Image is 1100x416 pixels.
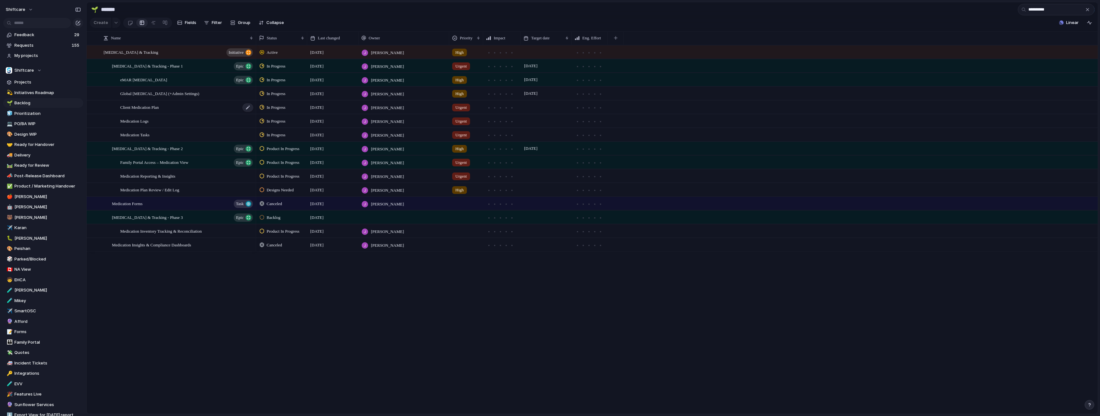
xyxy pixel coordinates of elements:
[3,223,83,233] a: ✈️Karan
[3,306,83,316] div: ✈️SmartOSC
[455,104,467,111] span: Urgent
[3,338,83,347] a: 👪Family Portal
[6,214,12,221] button: 🐻
[3,389,83,399] div: 🎉Features Live
[3,30,83,40] a: Feedback29
[6,266,12,273] button: 🇨🇦
[531,35,550,41] span: Target date
[3,275,83,285] div: 🧒EHCA
[3,285,83,295] a: 🧪[PERSON_NAME]
[212,20,222,26] span: Filter
[3,192,83,202] a: 🍎[PERSON_NAME]
[112,241,191,248] span: Medication Insights & Compliance Dashboards
[90,4,100,15] button: 🌱
[112,62,183,69] span: [MEDICAL_DATA] & Tracking - Phase 1
[3,202,83,212] a: 🤖[PERSON_NAME]
[267,132,286,138] span: In Progress
[1057,18,1081,28] button: Linear
[267,49,278,56] span: Active
[3,244,83,253] div: 🎨Peishan
[7,391,11,398] div: 🎉
[310,146,324,152] span: [DATE]
[14,141,81,148] span: Ready for Handover
[310,201,324,207] span: [DATE]
[371,173,404,180] span: [PERSON_NAME]
[522,90,539,97] span: [DATE]
[267,159,300,166] span: Product In Progress
[3,348,83,357] a: 💸Quotes
[7,349,11,356] div: 💸
[120,117,148,124] span: Medication Logs
[371,242,404,249] span: [PERSON_NAME]
[267,91,286,97] span: In Progress
[7,401,11,408] div: 🔮
[267,242,282,248] span: Canceled
[3,171,83,181] a: 📣Post-Release Dashboard
[14,277,81,283] span: EHCA
[6,183,12,189] button: ✅
[6,141,12,148] button: 🤝
[234,62,253,70] button: Epic
[236,62,244,71] span: Epic
[14,235,81,242] span: [PERSON_NAME]
[14,194,81,200] span: [PERSON_NAME]
[310,187,324,193] span: [DATE]
[7,339,11,346] div: 👪
[14,391,81,397] span: Features Live
[3,109,83,118] div: 🧊Prioritization
[371,132,404,139] span: [PERSON_NAME]
[371,160,404,166] span: [PERSON_NAME]
[3,265,83,274] div: 🇨🇦NA View
[14,402,81,408] span: Sunflower Services
[3,140,83,149] a: 🤝Ready for Handover
[3,358,83,368] div: 🚑Incident Tickets
[3,400,83,410] a: 🔮Sunflower Services
[201,18,224,28] button: Filter
[267,77,286,83] span: In Progress
[267,35,277,41] span: Status
[7,255,11,263] div: 🎲
[6,245,12,252] button: 🎨
[3,234,83,243] a: 🐛[PERSON_NAME]
[6,162,12,169] button: 🛤️
[371,201,404,207] span: [PERSON_NAME]
[371,63,404,70] span: [PERSON_NAME]
[267,146,300,152] span: Product In Progress
[6,277,12,283] button: 🧒
[229,48,244,57] span: initiative
[3,119,83,129] div: 💻PO/BA WIP
[7,100,11,107] div: 🌱
[267,173,300,180] span: Product In Progress
[371,228,404,235] span: [PERSON_NAME]
[494,35,505,41] span: Impact
[7,359,11,367] div: 🚑
[14,173,81,179] span: Post-Release Dashboard
[6,298,12,304] button: 🧪
[14,162,81,169] span: Ready for Review
[3,213,83,222] a: 🐻[PERSON_NAME]
[6,100,12,106] button: 🌱
[175,18,199,28] button: Fields
[455,159,467,166] span: Urgent
[3,4,36,15] button: shiftcare
[310,228,324,235] span: [DATE]
[267,63,286,69] span: In Progress
[14,52,81,59] span: My projects
[310,242,324,248] span: [DATE]
[6,121,12,127] button: 💻
[14,256,81,262] span: Parked/Blocked
[7,89,11,96] div: 💫
[3,327,83,337] a: 📝Forms
[7,172,11,180] div: 📣
[6,110,12,117] button: 🧊
[369,35,380,41] span: Owner
[14,370,81,377] span: Integrations
[3,77,83,87] a: Projects
[522,145,539,152] span: [DATE]
[234,158,253,167] button: Epic
[6,90,12,96] button: 💫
